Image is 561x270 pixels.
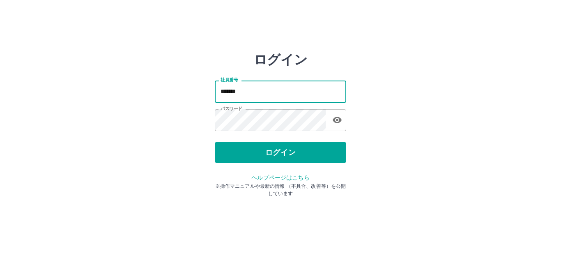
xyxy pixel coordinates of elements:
[215,182,346,197] p: ※操作マニュアルや最新の情報 （不具合、改善等）を公開しています
[215,142,346,163] button: ログイン
[221,77,238,83] label: 社員番号
[254,52,308,67] h2: ログイン
[221,106,242,112] label: パスワード
[251,174,309,181] a: ヘルプページはこちら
